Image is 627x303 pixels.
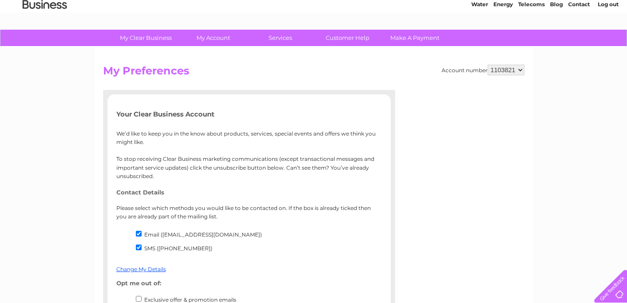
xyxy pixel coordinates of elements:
[116,110,382,118] h5: Your Clear Business Account
[244,30,317,46] a: Services
[550,38,563,44] a: Blog
[116,129,382,180] p: We’d like to keep you in the know about products, services, special events and offers we think yo...
[311,30,384,46] a: Customer Help
[103,65,524,82] h2: My Preferences
[116,189,382,196] h4: Contact Details
[116,204,382,221] p: Please select which methods you would like to be contacted on. If the box is already ticked then ...
[22,23,67,50] img: logo.png
[144,245,212,252] label: SMS ([PHONE_NUMBER])
[442,65,524,75] div: Account number
[518,38,545,44] a: Telecoms
[471,38,488,44] a: Water
[144,231,262,238] label: Email ([EMAIL_ADDRESS][DOMAIN_NAME])
[177,30,250,46] a: My Account
[598,38,619,44] a: Log out
[144,296,236,303] label: Exclusive offer & promotion emails
[493,38,513,44] a: Energy
[105,5,523,43] div: Clear Business is a trading name of Verastar Limited (registered in [GEOGRAPHIC_DATA] No. 3667643...
[378,30,451,46] a: Make A Payment
[116,280,382,287] h4: Opt me out of:
[116,266,166,272] a: Change My Details
[568,38,590,44] a: Contact
[460,4,521,16] a: 0333 014 3131
[109,30,182,46] a: My Clear Business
